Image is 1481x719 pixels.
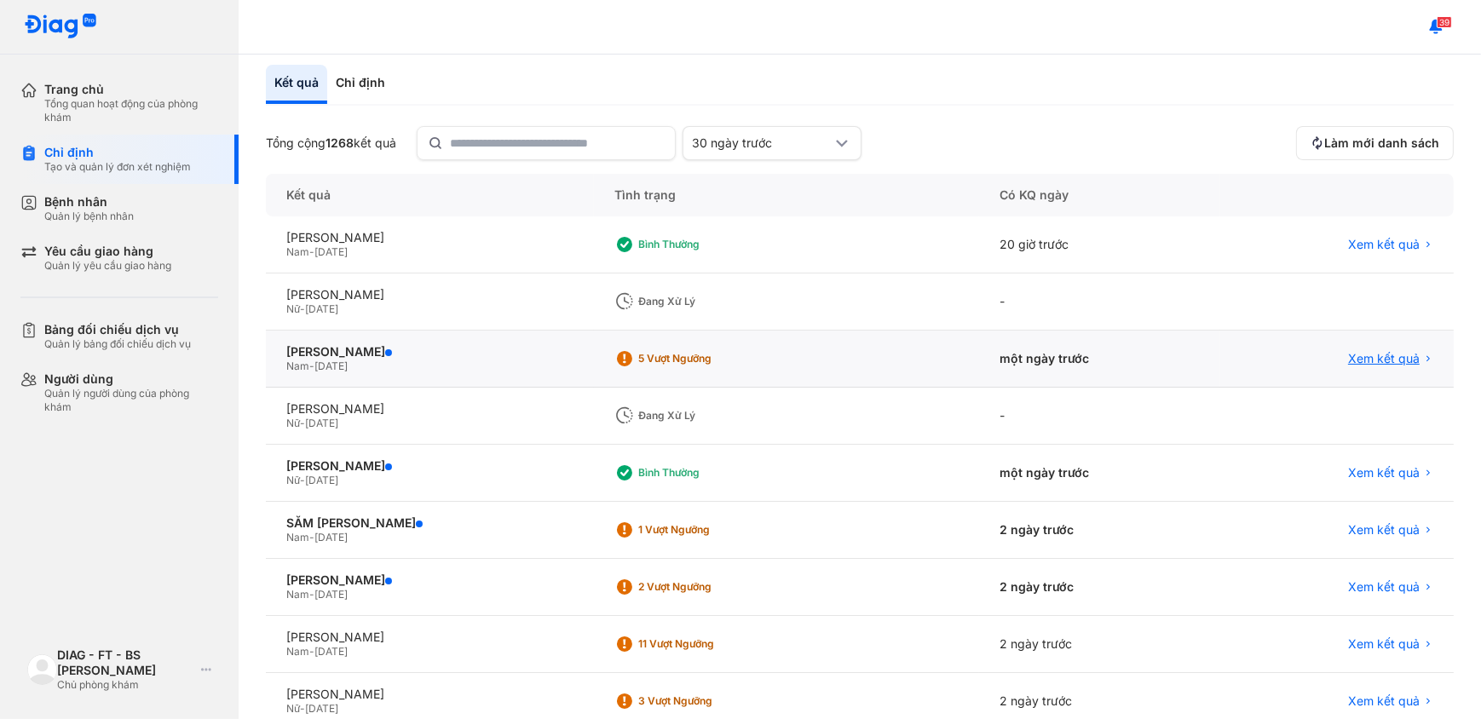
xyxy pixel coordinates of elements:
[286,401,573,417] div: [PERSON_NAME]
[314,359,348,372] span: [DATE]
[300,417,305,429] span: -
[314,645,348,658] span: [DATE]
[979,216,1220,273] div: 20 giờ trước
[979,502,1220,559] div: 2 ngày trước
[286,245,309,258] span: Nam
[305,702,338,715] span: [DATE]
[44,371,218,387] div: Người dùng
[44,337,191,351] div: Quản lý bảng đối chiếu dịch vụ
[309,359,314,372] span: -
[309,588,314,601] span: -
[1348,465,1420,480] span: Xem kết quả
[309,245,314,258] span: -
[27,654,57,684] img: logo
[314,531,348,544] span: [DATE]
[1348,237,1420,252] span: Xem kết quả
[286,417,300,429] span: Nữ
[286,572,573,588] div: [PERSON_NAME]
[1348,522,1420,538] span: Xem kết quả
[638,295,775,308] div: Đang xử lý
[266,65,327,104] div: Kết quả
[57,647,194,678] div: DIAG - FT - BS [PERSON_NAME]
[44,160,191,174] div: Tạo và quản lý đơn xét nghiệm
[979,388,1220,445] div: -
[594,174,979,216] div: Tình trạng
[44,97,218,124] div: Tổng quan hoạt động của phòng khám
[1348,351,1420,366] span: Xem kết quả
[286,702,300,715] span: Nữ
[44,244,171,259] div: Yêu cầu giao hàng
[44,387,218,414] div: Quản lý người dùng của phòng khám
[286,458,573,474] div: [PERSON_NAME]
[638,694,775,708] div: 3 Vượt ngưỡng
[309,531,314,544] span: -
[286,287,573,302] div: [PERSON_NAME]
[979,174,1220,216] div: Có KQ ngày
[286,359,309,372] span: Nam
[286,687,573,702] div: [PERSON_NAME]
[638,580,775,594] div: 2 Vượt ngưỡng
[314,588,348,601] span: [DATE]
[979,559,1220,616] div: 2 ngày trước
[638,238,775,251] div: Bình thường
[1348,579,1420,595] span: Xem kết quả
[286,230,573,245] div: [PERSON_NAME]
[286,645,309,658] span: Nam
[44,145,191,160] div: Chỉ định
[305,302,338,315] span: [DATE]
[44,259,171,273] div: Quản lý yêu cầu giao hàng
[692,135,832,151] div: 30 ngày trước
[309,645,314,658] span: -
[979,616,1220,673] div: 2 ngày trước
[266,174,594,216] div: Kết quả
[24,14,97,40] img: logo
[286,474,300,486] span: Nữ
[286,531,309,544] span: Nam
[300,302,305,315] span: -
[286,588,309,601] span: Nam
[305,417,338,429] span: [DATE]
[300,474,305,486] span: -
[638,466,775,480] div: Bình thường
[44,210,134,223] div: Quản lý bệnh nhân
[638,409,775,423] div: Đang xử lý
[979,273,1220,331] div: -
[1437,16,1452,28] span: 39
[638,352,775,365] div: 5 Vượt ngưỡng
[1324,135,1439,151] span: Làm mới danh sách
[57,678,194,692] div: Chủ phòng khám
[979,331,1220,388] div: một ngày trước
[314,245,348,258] span: [DATE]
[44,194,134,210] div: Bệnh nhân
[44,82,218,97] div: Trang chủ
[1296,126,1454,160] button: Làm mới danh sách
[44,322,191,337] div: Bảng đối chiếu dịch vụ
[1348,636,1420,652] span: Xem kết quả
[1348,693,1420,709] span: Xem kết quả
[979,445,1220,502] div: một ngày trước
[638,523,775,537] div: 1 Vượt ngưỡng
[305,474,338,486] span: [DATE]
[286,630,573,645] div: [PERSON_NAME]
[326,135,354,150] span: 1268
[286,344,573,359] div: [PERSON_NAME]
[286,302,300,315] span: Nữ
[300,702,305,715] span: -
[286,515,573,531] div: SẰM [PERSON_NAME]
[327,65,394,104] div: Chỉ định
[638,637,775,651] div: 11 Vượt ngưỡng
[266,135,396,151] div: Tổng cộng kết quả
